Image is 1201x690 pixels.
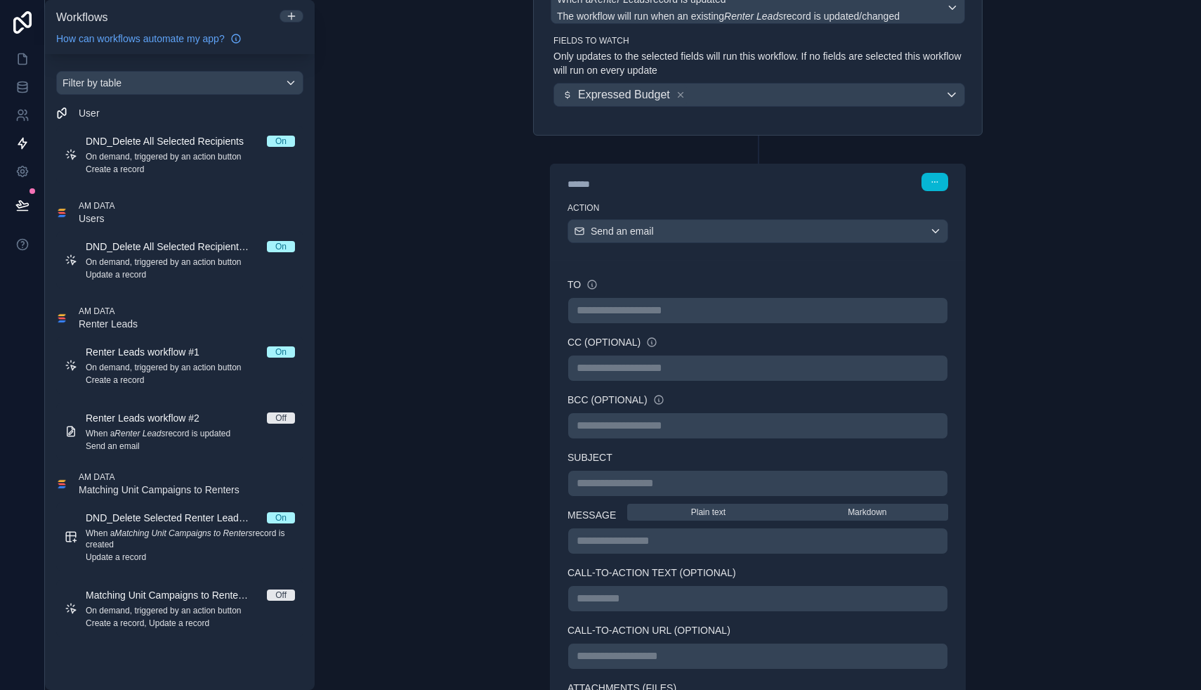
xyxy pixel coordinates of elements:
span: Expressed Budget [578,86,670,103]
label: BCC (optional) [567,393,648,407]
span: Update a record [86,269,295,280]
span: User [79,106,100,120]
button: Expressed Budget [553,83,965,107]
span: How can workflows automate my app? [56,32,225,46]
div: On [275,136,287,147]
span: Workflows [56,11,108,23]
span: Update a record [86,552,295,563]
span: When a record is created [86,528,295,550]
span: AM DATA [79,471,239,483]
span: Renter Leads workflow #2 [86,411,216,425]
em: Matching Unit Campaigns to Renters [114,528,252,538]
label: Fields to watch [553,35,965,46]
span: When a record is updated [86,428,295,439]
span: Renter Leads [79,317,138,331]
button: Filter by table [56,71,303,95]
span: Send an email [591,224,654,238]
span: AM DATA [79,306,138,317]
span: DND_Delete Selected Renter Leads Recipients When Offer is Sent [86,511,267,525]
span: On demand, triggered by an action button [86,256,295,268]
a: Renter Leads workflow #2OffWhen aRenter Leadsrecord is updatedSend an email [56,403,303,460]
div: On [275,241,287,252]
em: Renter Leads [114,429,165,438]
span: Send an email [86,441,295,452]
span: Users [79,211,115,226]
label: CC (optional) [567,335,641,349]
span: Create a record, Update a record [86,618,295,629]
div: scrollable content [45,54,315,690]
em: Renter Leads [724,11,783,22]
div: Off [275,590,287,601]
span: Markdown [848,507,886,518]
label: To [567,278,581,292]
span: On demand, triggered by an action button [86,151,295,162]
div: On [275,512,287,523]
div: Off [275,412,287,424]
span: Renter Leads workflow #1 [86,345,216,359]
a: Renter Leads workflow #1OnOn demand, triggered by an action buttonCreate a record [56,337,303,394]
a: DND_Delete Selected Renter Leads Recipients When Offer is SentOnWhen aMatching Unit Campaigns to ... [56,502,303,571]
span: Create a record [86,375,295,386]
a: Matching Unit Campaigns to Renters workflow #2OffOn demand, triggered by an action buttonCreate a... [56,580,303,637]
span: DND_Delete All Selected Recipients from Renter Leads [86,240,267,254]
span: Create a record [86,164,295,175]
img: SmartSuite logo [56,479,67,490]
button: Send an email [567,219,948,243]
span: On demand, triggered by an action button [86,362,295,373]
img: SmartSuite logo [56,313,67,324]
span: Plain text [691,507,726,518]
label: Call-to-Action Text (optional) [567,566,948,580]
label: Message [567,508,616,522]
a: How can workflows automate my app? [51,32,247,46]
img: SmartSuite logo [56,207,67,219]
span: AM DATA [79,200,115,211]
span: Filter by table [63,77,122,89]
label: Subject [567,450,948,464]
a: DND_Delete All Selected Recipients from Renter LeadsOnOn demand, triggered by an action buttonUpd... [56,231,303,289]
div: On [275,346,287,358]
a: DND_Delete All Selected RecipientsOnOn demand, triggered by an action buttonCreate a record [56,126,303,183]
p: Only updates to the selected fields will run this workflow. If no fields are selected this workfl... [553,49,965,77]
span: The workflow will run when an existing record is updated/changed [557,11,900,22]
label: Call-to-Action URL (optional) [567,623,948,637]
span: On demand, triggered by an action button [86,605,295,616]
span: Matching Unit Campaigns to Renters workflow #2 [86,588,267,602]
span: DND_Delete All Selected Recipients [86,134,261,148]
label: Action [567,202,948,214]
span: Matching Unit Campaigns to Renters [79,483,239,497]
